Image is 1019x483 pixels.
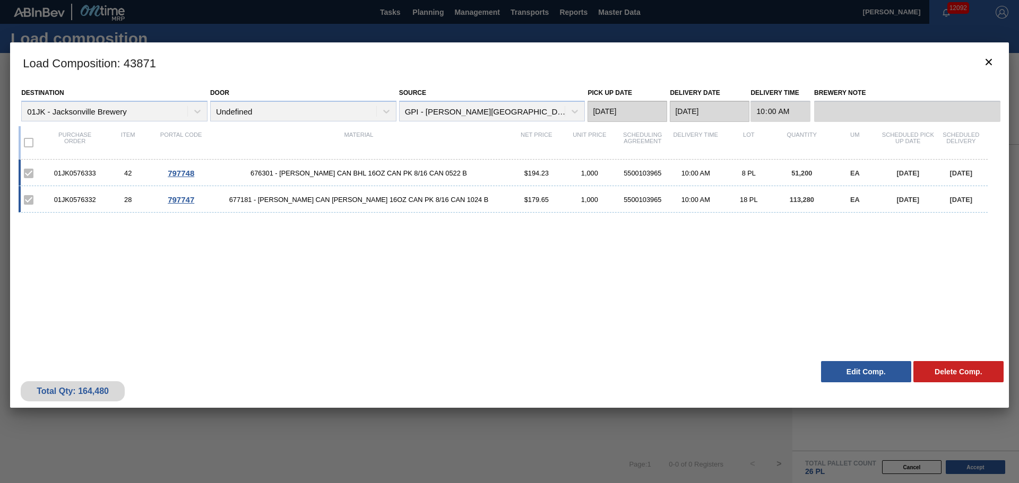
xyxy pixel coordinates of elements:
[897,196,919,204] span: [DATE]
[913,361,1004,382] button: Delete Comp.
[950,169,972,177] span: [DATE]
[29,387,117,396] div: Total Qty: 164,480
[791,169,812,177] span: 51,200
[669,196,722,204] div: 10:00 AM
[510,169,563,177] div: $194.23
[821,361,911,382] button: Edit Comp.
[154,195,208,204] div: Go to Order
[897,169,919,177] span: [DATE]
[588,101,667,122] input: mm/dd/yyyy
[722,131,775,154] div: Lot
[588,89,632,96] label: Pick up Date
[850,169,860,177] span: EA
[563,169,616,177] div: 1,000
[935,131,988,154] div: Scheduled Delivery
[775,131,828,154] div: Quantity
[210,89,229,96] label: Door
[669,169,722,177] div: 10:00 AM
[168,169,194,178] span: 797748
[722,196,775,204] div: 18 PL
[208,131,510,154] div: Material
[750,85,810,101] label: Delivery Time
[850,196,860,204] span: EA
[616,131,669,154] div: Scheduling Agreement
[563,196,616,204] div: 1,000
[10,42,1009,83] h3: Load Composition : 43871
[208,169,510,177] span: 676301 - CARR CAN BHL 16OZ CAN PK 8/16 CAN 0522 B
[168,195,194,204] span: 797747
[48,196,101,204] div: 01JK0576332
[510,196,563,204] div: $179.65
[208,196,510,204] span: 677181 - CARR CAN BUD 16OZ CAN PK 8/16 CAN 1024 B
[616,196,669,204] div: 5500103965
[48,169,101,177] div: 01JK0576333
[616,169,669,177] div: 5500103965
[101,196,154,204] div: 28
[21,89,64,96] label: Destination
[670,101,749,122] input: mm/dd/yyyy
[790,196,814,204] span: 113,280
[399,89,426,96] label: Source
[670,89,720,96] label: Delivery Date
[882,131,935,154] div: Scheduled Pick up Date
[563,131,616,154] div: Unit Price
[101,169,154,177] div: 42
[101,131,154,154] div: Item
[814,85,1000,101] label: Brewery Note
[510,131,563,154] div: Net Price
[722,169,775,177] div: 8 PL
[48,131,101,154] div: Purchase order
[669,131,722,154] div: Delivery Time
[154,131,208,154] div: Portal code
[950,196,972,204] span: [DATE]
[154,169,208,178] div: Go to Order
[828,131,882,154] div: UM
